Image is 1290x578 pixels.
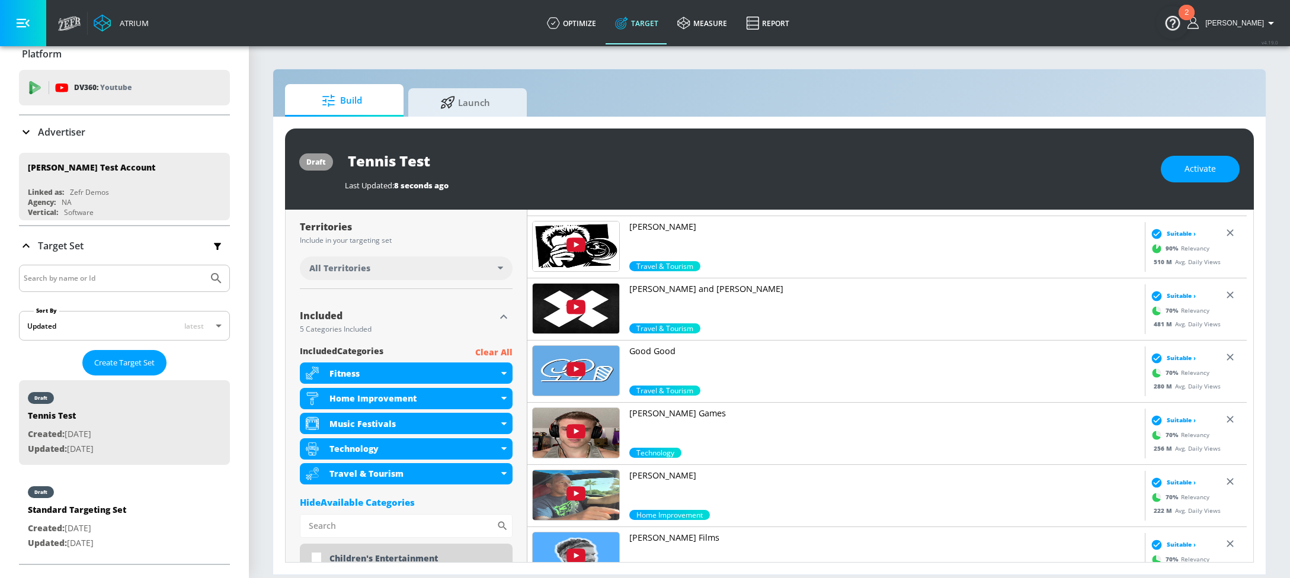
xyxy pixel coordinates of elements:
div: Suitable › [1148,290,1196,302]
p: [PERSON_NAME] Games [629,407,1140,419]
p: Youtube [100,81,132,94]
span: Travel & Tourism [629,261,700,271]
span: latest [184,321,204,331]
div: Suitable › [1148,415,1196,426]
a: [PERSON_NAME] Games [629,407,1140,448]
button: Create Target Set [82,350,167,375]
a: measure [668,2,737,44]
span: 70 % [1166,555,1181,564]
div: Zefr Demos [70,187,109,197]
button: Activate [1161,156,1240,182]
a: Target [606,2,668,44]
span: Updated: [28,443,67,454]
p: DV360: [74,81,132,94]
div: Fitness [329,368,498,379]
div: Avg. Daily Views [1148,506,1221,515]
div: Children's Entertainment [329,553,504,564]
p: [DATE] [28,442,94,457]
div: Music Festivals [300,413,513,434]
p: [PERSON_NAME] Films [629,532,1140,544]
p: Advertiser [38,126,85,139]
div: Target Set [19,226,230,265]
div: draftStandard Targeting SetCreated:[DATE]Updated:[DATE] [19,474,230,559]
div: draft [34,489,47,495]
span: All Territories [309,262,370,274]
input: Search by name or Id [24,271,203,286]
span: Created: [28,522,65,534]
input: Search [300,514,497,538]
div: Home Improvement [329,393,498,404]
span: 510 M [1154,258,1175,266]
div: Platform [19,37,230,70]
div: Advertiser [19,115,230,149]
span: 280 M [1154,382,1175,390]
div: Relevancy [1148,364,1209,382]
span: Created: [28,428,65,439]
p: [PERSON_NAME] [629,470,1140,481]
div: Included [300,311,495,320]
div: Technology [300,438,513,460]
div: [PERSON_NAME] Test Account [28,162,155,173]
div: Relevancy [1148,551,1209,569]
span: Updated: [28,537,67,548]
div: Technology [329,443,498,454]
div: 70.0% [629,448,681,458]
div: [PERSON_NAME] Test AccountLinked as:Zefr DemosAgency:NAVertical:Software [19,153,230,220]
div: Fitness [300,362,513,384]
div: 5 Categories Included [300,326,495,333]
span: 70 % [1166,431,1181,439]
button: [PERSON_NAME] [1187,16,1278,30]
span: Home Improvement [629,510,710,520]
div: NA [62,197,72,207]
span: included Categories [300,345,383,360]
div: Last Updated: [345,180,1149,191]
div: Avg. Daily Views [1148,444,1221,453]
span: 70 % [1166,493,1181,502]
span: Build [297,86,387,115]
div: Home Improvement [300,388,513,409]
div: Updated [27,321,56,331]
span: Suitable › [1167,354,1196,362]
a: [PERSON_NAME] and [PERSON_NAME] [629,283,1140,323]
span: 256 M [1154,444,1175,452]
nav: list of Target Set [19,375,230,564]
span: 481 M [1154,320,1175,328]
div: draftTennis TestCreated:[DATE]Updated:[DATE] [19,380,230,465]
div: Children's Entertainment [300,544,513,571]
p: Good Good [629,345,1140,357]
p: Platform [22,47,62,60]
div: 70.0% [629,510,710,520]
button: Open Resource Center, 2 new notifications [1156,6,1189,39]
div: Target Set [19,265,230,564]
div: 90.0% [629,261,700,271]
span: login as: andres.hernandez@zefr.com [1201,19,1264,27]
img: UUh8f8vssLddD2PbnU3Ag_Bw [533,470,619,520]
div: Relevancy [1148,302,1209,320]
div: Travel & Tourism [329,468,498,479]
div: Relevancy [1148,489,1209,506]
span: 70 % [1166,306,1181,315]
div: Atrium [115,18,149,28]
div: Travel & Tourism [300,463,513,484]
span: 90 % [1166,244,1181,253]
div: Linked as: [28,187,64,197]
div: DV360: Youtube [19,70,230,105]
div: 2 [1185,12,1189,28]
div: Territories [300,222,513,232]
div: Suitable › [1148,352,1196,364]
div: draft [306,157,326,167]
div: Include in your targeting set [300,237,513,244]
label: Sort By [34,307,59,314]
span: Travel & Tourism [629,323,700,333]
div: Music Festivals [329,418,498,429]
img: UUeBPTBz1oRnsWsUBnKNNKNw [533,408,619,458]
div: Software [64,207,94,217]
span: Suitable › [1167,229,1196,238]
span: 70 % [1166,368,1181,377]
div: Vertical: [28,207,58,217]
div: Suitable › [1148,228,1196,240]
p: [DATE] [28,521,126,536]
p: [PERSON_NAME] [629,221,1140,233]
